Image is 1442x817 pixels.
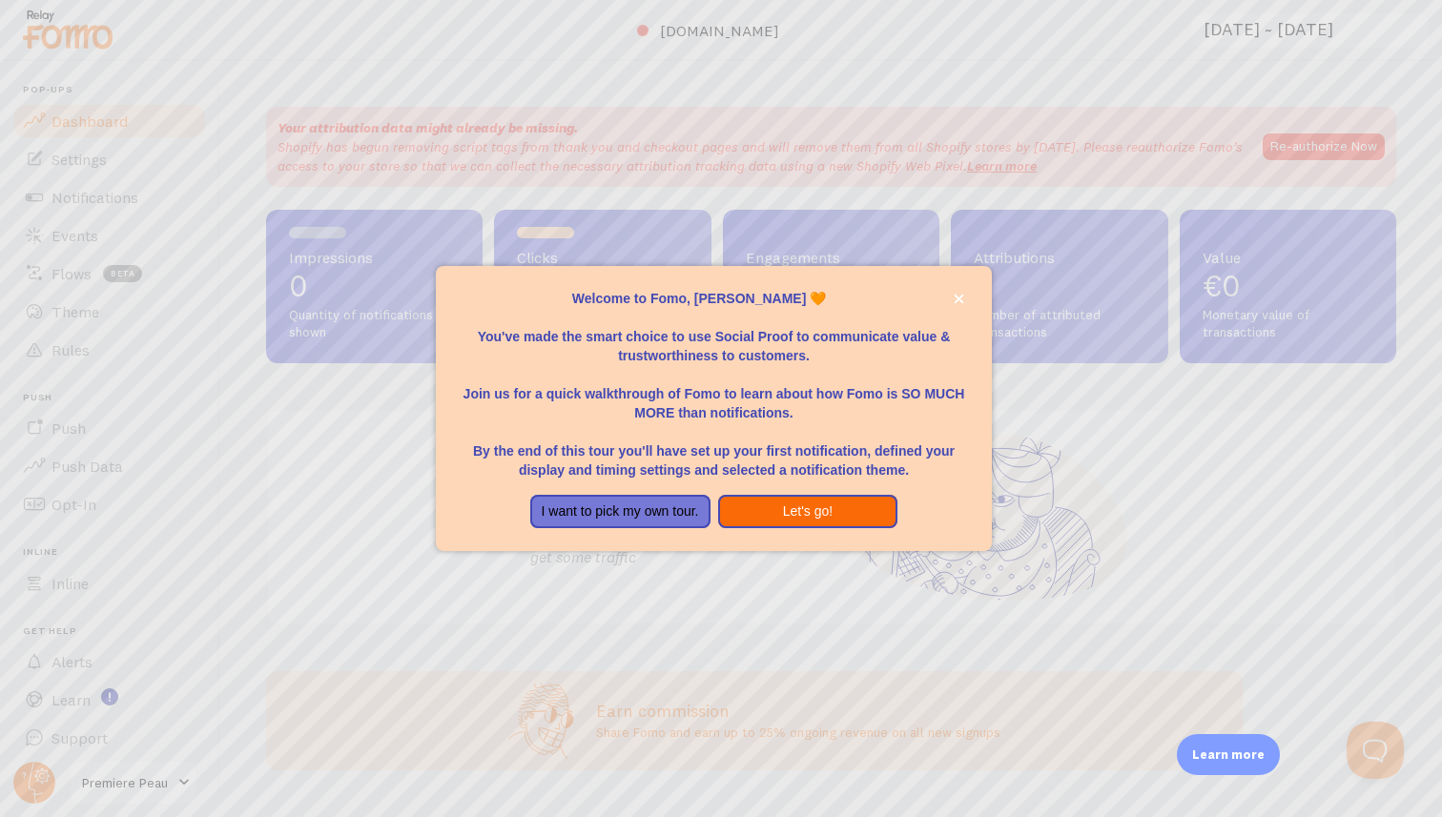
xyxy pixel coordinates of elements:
[459,365,969,422] p: Join us for a quick walkthrough of Fomo to learn about how Fomo is SO MUCH MORE than notifications.
[1192,746,1265,764] p: Learn more
[718,495,898,529] button: Let's go!
[459,308,969,365] p: You've made the smart choice to use Social Proof to communicate value & trustworthiness to custom...
[1177,734,1280,775] div: Learn more
[459,289,969,308] p: Welcome to Fomo, [PERSON_NAME] 🧡
[436,266,992,552] div: Welcome to Fomo, Pierre Mergui 🧡You&amp;#39;ve made the smart choice to use Social Proof to commu...
[530,495,711,529] button: I want to pick my own tour.
[949,289,969,309] button: close,
[459,422,969,480] p: By the end of this tour you'll have set up your first notification, defined your display and timi...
